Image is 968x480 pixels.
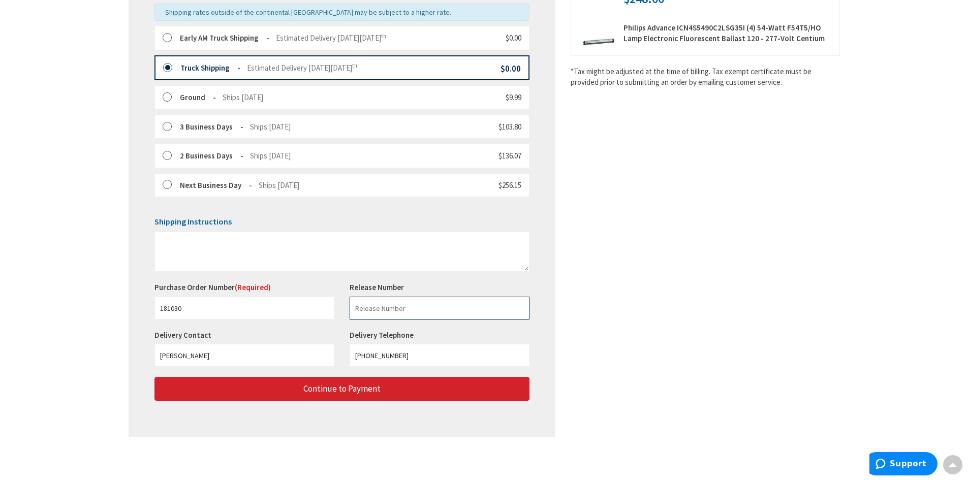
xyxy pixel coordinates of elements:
[869,452,938,477] iframe: Opens a widget where you can find more information
[165,8,451,17] span: Shipping rates outside of the continental [GEOGRAPHIC_DATA] may be subject to a higher rate.
[623,22,832,44] strong: Philips Advance ICN4S5490C2LSG35I (4) 54-Watt F54T5/HO Lamp Electronic Fluorescent Ballast 120 - ...
[501,63,521,74] span: $0.00
[250,122,291,132] span: Ships [DATE]
[350,282,404,293] label: Release Number
[303,383,381,394] span: Continue to Payment
[498,151,521,161] span: $136.07
[506,92,521,102] span: $9.99
[350,330,416,340] label: Delivery Telephone
[498,122,521,132] span: $103.80
[352,62,357,69] sup: th
[180,151,243,161] strong: 2 Business Days
[350,297,529,319] input: Release Number
[180,63,240,73] strong: Truck Shipping
[571,66,840,88] : *Tax might be adjusted at the time of billing. Tax exempt certificate must be provided prior to s...
[381,33,386,40] sup: th
[235,282,271,292] span: (Required)
[154,377,529,401] button: Continue to Payment
[276,33,386,43] span: Estimated Delivery [DATE][DATE]
[154,216,232,227] span: Shipping Instructions
[506,33,521,43] span: $0.00
[180,92,216,102] strong: Ground
[180,122,243,132] strong: 3 Business Days
[154,282,271,293] label: Purchase Order Number
[583,26,614,58] img: Philips Advance ICN4S5490C2LSG35I (4) 54-Watt F54T5/HO Lamp Electronic Fluorescent Ballast 120 - ...
[223,92,263,102] span: Ships [DATE]
[498,180,521,190] span: $256.15
[250,151,291,161] span: Ships [DATE]
[180,180,252,190] strong: Next Business Day
[154,330,214,340] label: Delivery Contact
[154,297,334,319] input: Purchase Order Number
[247,63,357,73] span: Estimated Delivery [DATE][DATE]
[180,33,269,43] strong: Early AM Truck Shipping
[259,180,299,190] span: Ships [DATE]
